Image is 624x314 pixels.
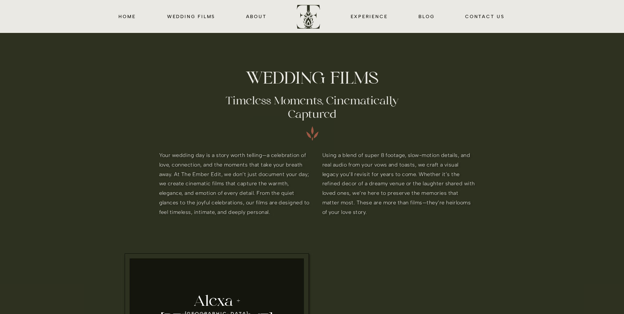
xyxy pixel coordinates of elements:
[418,13,435,20] a: blog
[166,13,216,20] a: wedding films
[118,13,137,20] a: HOME
[349,13,389,20] a: EXPERIENCE
[200,95,424,122] p: Timeless Moments, Cinematically Captured
[246,13,267,20] a: about
[159,151,476,219] p: Your wedding day is a story worth telling—a celebration of love, connection, and the moments that...
[224,69,401,87] h1: Wedding Films
[464,13,506,20] a: CONTACT us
